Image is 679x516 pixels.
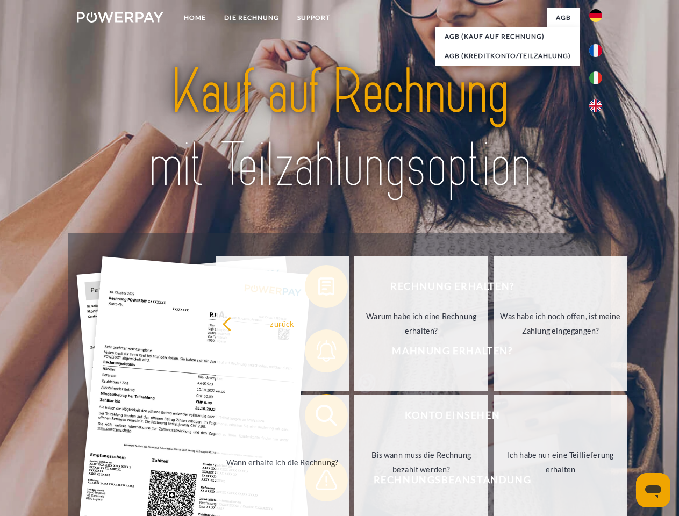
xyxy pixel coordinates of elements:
[361,448,482,477] div: Bis wann muss die Rechnung bezahlt werden?
[547,8,580,27] a: agb
[435,27,580,46] a: AGB (Kauf auf Rechnung)
[589,9,602,22] img: de
[589,44,602,57] img: fr
[215,8,288,27] a: DIE RECHNUNG
[589,71,602,84] img: it
[103,52,576,206] img: title-powerpay_de.svg
[175,8,215,27] a: Home
[494,256,627,391] a: Was habe ich noch offen, ist meine Zahlung eingegangen?
[77,12,163,23] img: logo-powerpay-white.svg
[361,309,482,338] div: Warum habe ich eine Rechnung erhalten?
[500,448,621,477] div: Ich habe nur eine Teillieferung erhalten
[435,46,580,66] a: AGB (Kreditkonto/Teilzahlung)
[222,455,343,469] div: Wann erhalte ich die Rechnung?
[636,473,670,507] iframe: Schaltfläche zum Öffnen des Messaging-Fensters
[222,316,343,331] div: zurück
[500,309,621,338] div: Was habe ich noch offen, ist meine Zahlung eingegangen?
[288,8,339,27] a: SUPPORT
[589,99,602,112] img: en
